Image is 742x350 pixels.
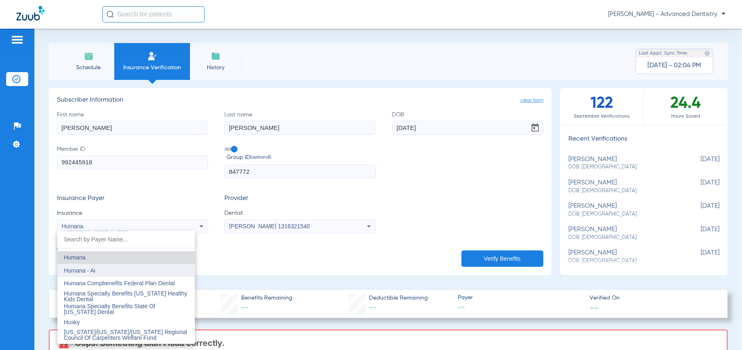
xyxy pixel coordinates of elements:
[64,254,86,261] span: Humana
[64,267,95,274] span: Humana - Ai
[64,290,187,302] span: Humana Specialty Benefits [US_STATE] Healthy Kids Dental
[64,329,187,341] span: [US_STATE]/[US_STATE]/[US_STATE] Regional Council Of Carpenters Welfare Fund
[64,280,175,286] span: Humana Compbenefits Federal Plan Dental
[64,319,80,325] span: Husky
[64,303,155,315] span: Humana Specialty Benefits State Of [US_STATE] Dental
[57,231,195,248] input: dropdown search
